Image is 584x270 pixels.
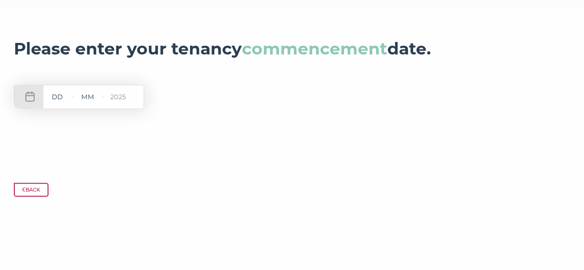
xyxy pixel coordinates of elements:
div: - - [14,85,144,109]
input: YYYY [104,91,132,103]
input: DD [43,91,71,103]
button: Back [14,183,48,197]
h3: Please enter your tenancy date. [14,35,570,62]
strong: commencement [242,38,387,59]
input: MM [74,91,102,103]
